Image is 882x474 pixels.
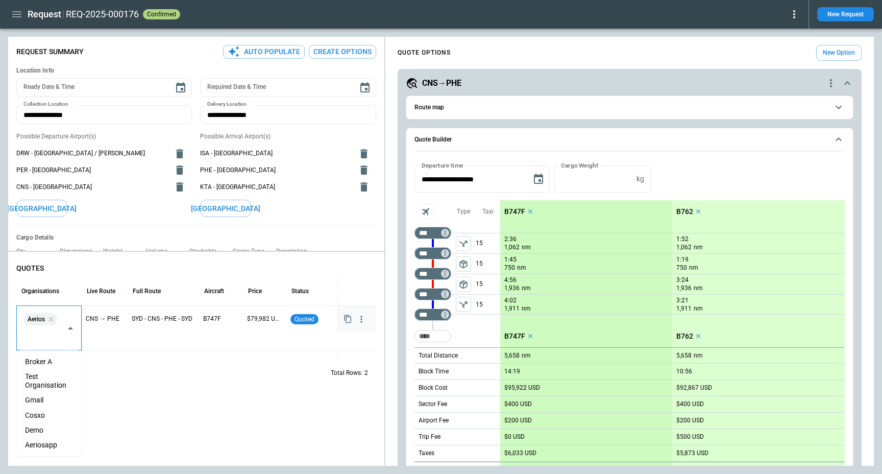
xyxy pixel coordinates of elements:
p: 750 [676,264,687,272]
li: Aeriosapp [17,437,81,452]
div: Quoted [290,306,333,332]
p: 1,911 [676,304,692,313]
p: nm [694,304,703,313]
div: Too short [414,288,451,300]
p: 15 [476,295,500,314]
p: 1:52 [676,235,689,243]
p: $400 USD [676,400,704,408]
p: 5,658 [676,352,692,360]
span: DRW - [GEOGRAPHIC_DATA] / [PERSON_NAME] [16,149,167,158]
button: delete [169,160,190,180]
p: nm [522,284,531,293]
p: 15 [476,274,500,294]
button: [GEOGRAPHIC_DATA] [16,200,67,218]
span: Aerios [23,314,49,324]
span: Type of sector [456,236,471,251]
div: Full Route [133,288,161,295]
button: [GEOGRAPHIC_DATA] [200,200,251,218]
span: CNS - [GEOGRAPHIC_DATA] [16,183,167,192]
p: Taxi [482,207,494,216]
p: Weight [103,248,131,255]
button: left aligned [456,256,471,272]
span: package_2 [458,279,469,290]
p: 10:56 [676,368,692,375]
p: B762 [676,332,693,341]
button: New Request [817,7,874,21]
p: 750 [504,264,515,272]
li: Test Organisation [17,369,81,393]
span: package_2 [458,259,469,269]
p: $6,033 USD [504,449,536,457]
span: Type of sector [456,256,471,272]
button: left aligned [456,236,471,251]
button: delete [354,144,374,164]
p: Stackable [189,248,225,255]
li: Gmail [17,393,81,408]
button: Auto Populate [223,45,305,59]
div: Too short [414,227,451,239]
p: 15 [476,233,500,253]
h6: Quote Builder [414,136,452,143]
div: Too short [414,247,451,259]
div: Too short [414,309,451,321]
span: quoted [292,316,316,323]
button: Choose date, selected date is Oct 14, 2025 [528,169,549,189]
span: KTA - [GEOGRAPHIC_DATA] [200,183,351,192]
p: Total Distance [419,351,458,360]
p: 3:21 [676,297,689,304]
p: 1,062 [504,243,520,252]
button: Copy quote content [341,358,354,370]
span: ISA - [GEOGRAPHIC_DATA] [200,149,351,158]
label: Cargo Weight [561,161,598,170]
button: New Option [816,45,862,61]
span: PER - [GEOGRAPHIC_DATA] [16,166,167,175]
p: nm [689,264,698,272]
span: Type of sector [456,297,471,312]
h1: Request [28,8,61,20]
button: delete [169,177,190,197]
p: 1,936 [676,284,692,293]
p: QUOTES [16,264,376,273]
p: Trip Fee [419,433,440,441]
div: quote-option-actions [825,77,837,89]
p: B747F [504,332,525,341]
p: $400 USD [504,400,532,408]
p: kg [636,175,644,183]
p: 15 [476,254,500,274]
p: 2:36 [504,235,517,243]
p: Possible Arrival Airport(s) [200,132,376,141]
p: $5,873 USD [676,449,708,457]
label: Departure time [422,161,463,170]
button: CNS→PHEquote-option-actions [406,77,853,89]
li: Demo [17,422,81,437]
label: Collection Location [23,101,68,108]
span: PHE - [GEOGRAPHIC_DATA] [200,166,351,175]
div: Won [290,351,333,377]
label: Delivery Location [207,101,247,108]
p: Dimensions [60,248,101,255]
button: Choose date [170,78,191,98]
p: Qty [16,248,34,255]
p: nm [694,351,703,360]
button: Copy quote content [341,313,354,325]
div: Aircraft [204,288,224,295]
p: Type [457,207,470,216]
button: Close [63,321,78,336]
p: nm [522,304,531,313]
p: nm [522,351,531,360]
p: 4:56 [504,276,517,284]
div: Organisations [21,288,59,295]
div: Status [291,288,309,295]
p: B747F [504,207,525,216]
span: Aircraft selection [419,204,434,219]
p: $92,867 USD [676,384,712,392]
p: $0 USD [504,433,525,441]
p: 1:19 [676,256,689,264]
p: 4:02 [504,297,517,304]
p: nm [694,243,703,252]
h4: QUOTE OPTIONS [398,51,451,55]
p: SYD - CNS - PHE - SYD [132,315,195,323]
p: $79,982 USD [247,315,283,323]
p: $95,922 USD [504,384,540,392]
p: Request Summary [16,48,84,56]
